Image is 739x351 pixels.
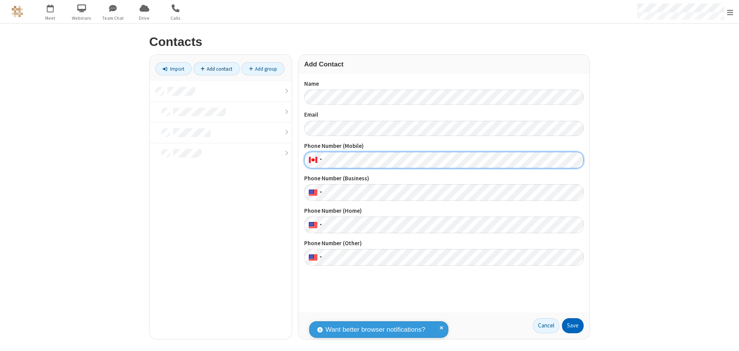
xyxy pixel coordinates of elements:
div: United States: + 1 [304,249,324,266]
div: United States: + 1 [304,184,324,201]
a: Add contact [193,62,240,75]
button: Save [562,318,584,334]
div: Canada: + 1 [304,152,324,168]
a: Import [155,62,192,75]
span: Meet [36,15,65,22]
label: Phone Number (Home) [304,207,584,215]
h3: Add Contact [304,61,584,68]
div: United States: + 1 [304,217,324,233]
img: QA Selenium DO NOT DELETE OR CHANGE [12,6,23,17]
label: Name [304,80,584,88]
label: Phone Number (Mobile) [304,142,584,151]
span: Want better browser notifications? [325,325,425,335]
a: Add group [241,62,284,75]
span: Webinars [67,15,96,22]
label: Email [304,110,584,119]
label: Phone Number (Other) [304,239,584,248]
span: Calls [161,15,190,22]
a: Cancel [533,318,559,334]
label: Phone Number (Business) [304,174,584,183]
h2: Contacts [149,35,590,49]
span: Drive [130,15,159,22]
span: Team Chat [99,15,128,22]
